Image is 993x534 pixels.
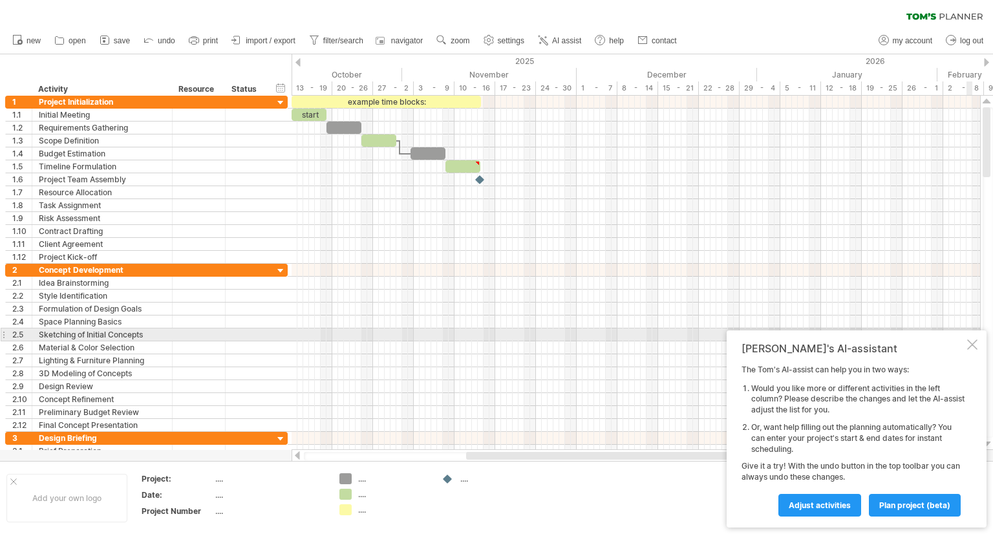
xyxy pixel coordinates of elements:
[332,81,373,95] div: 20 - 26
[215,473,324,484] div: ....
[39,406,165,418] div: Preliminary Budget Review
[12,134,32,147] div: 1.3
[215,506,324,517] div: ....
[203,36,218,45] span: print
[39,160,165,173] div: Timeline Formulation
[12,225,32,237] div: 1.10
[39,290,165,302] div: Style Identification
[323,36,363,45] span: filter/search
[39,328,165,341] div: Sketching of Initial Concepts
[943,32,987,49] a: log out
[12,406,32,418] div: 2.11
[6,474,127,522] div: Add your own logo
[402,68,577,81] div: November 2025
[577,68,757,81] div: December 2025
[12,393,32,405] div: 2.10
[12,277,32,289] div: 2.1
[658,81,699,95] div: 15 - 21
[875,32,936,49] a: my account
[12,96,32,108] div: 1
[222,68,402,81] div: October 2025
[228,32,299,49] a: import / export
[12,109,32,121] div: 1.1
[373,81,414,95] div: 27 - 2
[12,328,32,341] div: 2.5
[12,419,32,431] div: 2.12
[358,504,429,515] div: ....
[552,36,581,45] span: AI assist
[69,36,86,45] span: open
[751,422,965,454] li: Or, want help filling out the planning automatically? You can enter your project's start & end da...
[39,445,165,457] div: Brief Preparation
[391,36,423,45] span: navigator
[39,341,165,354] div: Material & Color Selection
[893,36,932,45] span: my account
[140,32,179,49] a: undo
[879,500,950,510] span: plan project (beta)
[495,81,536,95] div: 17 - 23
[306,32,367,49] a: filter/search
[12,380,32,392] div: 2.9
[178,83,218,96] div: Resource
[460,473,531,484] div: ....
[12,251,32,263] div: 1.12
[292,109,326,121] div: start
[12,354,32,367] div: 2.7
[158,36,175,45] span: undo
[740,81,780,95] div: 29 - 4
[12,341,32,354] div: 2.6
[39,173,165,186] div: Project Team Assembly
[862,81,902,95] div: 19 - 25
[39,147,165,160] div: Budget Estimation
[39,315,165,328] div: Space Planning Basics
[9,32,45,49] a: new
[12,212,32,224] div: 1.9
[480,32,528,49] a: settings
[577,81,617,95] div: 1 - 7
[215,489,324,500] div: ....
[609,36,624,45] span: help
[12,122,32,134] div: 1.2
[902,81,943,95] div: 26 - 1
[433,32,473,49] a: zoom
[142,473,213,484] div: Project:
[27,36,41,45] span: new
[12,432,32,444] div: 3
[414,81,454,95] div: 3 - 9
[498,36,524,45] span: settings
[39,393,165,405] div: Concept Refinement
[39,122,165,134] div: Requirements Gathering
[51,32,90,49] a: open
[142,489,213,500] div: Date:
[454,81,495,95] div: 10 - 16
[39,109,165,121] div: Initial Meeting
[12,367,32,379] div: 2.8
[536,81,577,95] div: 24 - 30
[778,494,861,517] a: Adjust activities
[39,432,165,444] div: Design Briefing
[39,238,165,250] div: Client Agreement
[38,83,165,96] div: Activity
[39,380,165,392] div: Design Review
[12,315,32,328] div: 2.4
[39,225,165,237] div: Contract Drafting
[39,212,165,224] div: Risk Assessment
[39,264,165,276] div: Concept Development
[960,36,983,45] span: log out
[12,173,32,186] div: 1.6
[634,32,681,49] a: contact
[39,251,165,263] div: Project Kick-off
[757,68,937,81] div: January 2026
[789,500,851,510] span: Adjust activities
[96,32,134,49] a: save
[12,186,32,198] div: 1.7
[742,365,965,516] div: The Tom's AI-assist can help you in two ways: Give it a try! With the undo button in the top tool...
[751,383,965,416] li: Would you like more or different activities in the left column? Please describe the changes and l...
[246,36,295,45] span: import / export
[186,32,222,49] a: print
[535,32,585,49] a: AI assist
[12,147,32,160] div: 1.4
[652,36,677,45] span: contact
[39,419,165,431] div: Final Concept Presentation
[451,36,469,45] span: zoom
